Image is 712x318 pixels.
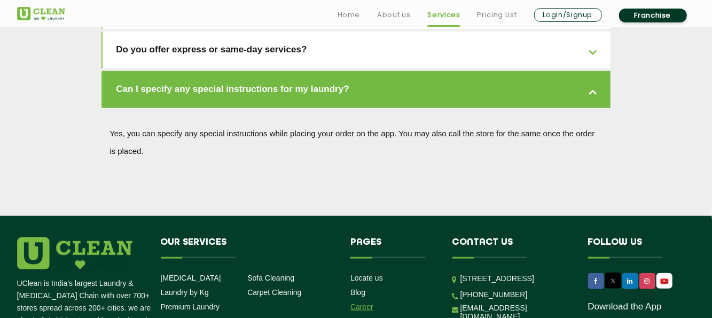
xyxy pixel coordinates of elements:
a: Login/Signup [534,8,602,22]
p: Yes, you can specify any special instructions while placing your order on the app. You may also c... [109,125,603,160]
a: Do you offer express or same-day services? [103,32,611,68]
a: Pricing List [478,9,517,21]
a: [MEDICAL_DATA] [161,274,221,282]
a: Services [427,9,460,21]
h4: Pages [350,237,436,258]
a: Premium Laundry [161,303,220,311]
img: UClean Laundry and Dry Cleaning [658,276,671,287]
a: Laundry by Kg [161,288,209,297]
a: [PHONE_NUMBER] [460,290,528,299]
h4: Our Services [161,237,335,258]
img: UClean Laundry and Dry Cleaning [17,7,65,20]
p: [STREET_ADDRESS] [460,273,572,285]
a: Franchise [619,9,687,22]
a: About us [377,9,410,21]
h4: Contact us [452,237,572,258]
a: Locate us [350,274,383,282]
a: Sofa Cleaning [247,274,294,282]
a: Can I specify any special instructions for my laundry? [103,71,611,108]
a: Home [338,9,361,21]
a: Download the App [588,301,662,312]
h4: Follow us [588,237,682,258]
a: Blog [350,288,365,297]
a: Career [350,303,373,311]
img: logo.png [17,237,132,269]
a: Carpet Cleaning [247,288,301,297]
